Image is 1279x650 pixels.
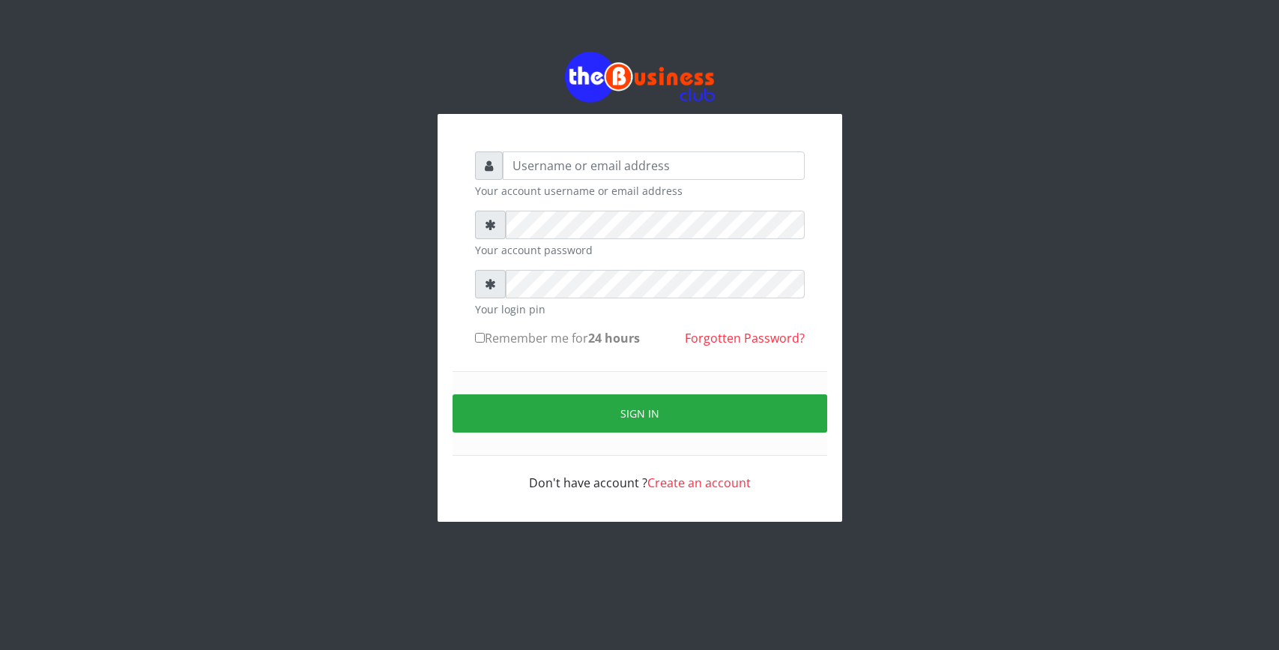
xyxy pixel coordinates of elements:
small: Your account password [475,242,805,258]
small: Your login pin [475,301,805,317]
a: Create an account [647,475,751,491]
input: Username or email address [503,151,805,180]
input: Remember me for24 hours [475,333,485,343]
div: Don't have account ? [475,456,805,492]
small: Your account username or email address [475,183,805,199]
button: Sign in [453,394,827,433]
a: Forgotten Password? [685,330,805,346]
b: 24 hours [588,330,640,346]
label: Remember me for [475,329,640,347]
